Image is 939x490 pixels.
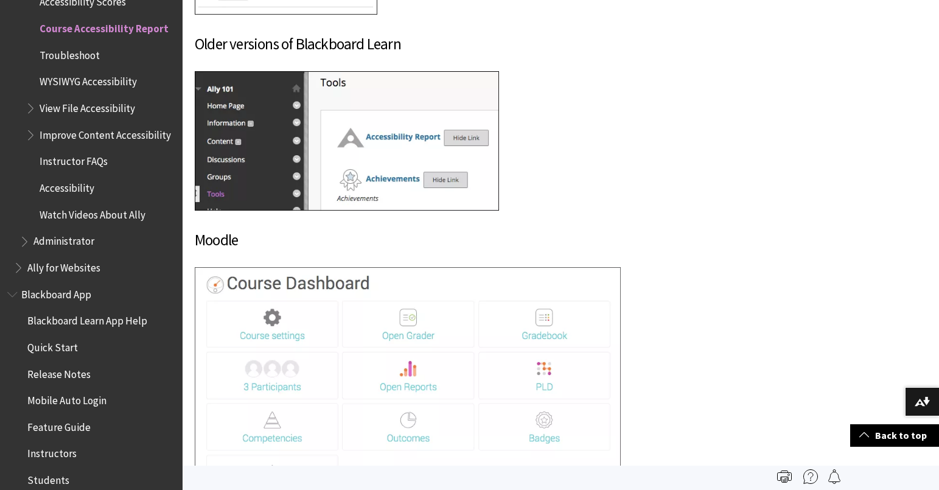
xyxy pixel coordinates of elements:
[27,444,77,460] span: Instructors
[40,205,145,221] span: Watch Videos About Ally
[21,284,91,301] span: Blackboard App
[27,417,91,433] span: Feature Guide
[195,33,747,56] h3: Older versions of Blackboard Learn
[40,125,171,141] span: Improve Content Accessibility
[850,424,939,447] a: Back to top
[777,469,792,484] img: Print
[40,72,137,88] span: WYSIWYG Accessibility
[27,364,91,380] span: Release Notes
[195,229,747,252] h3: Moodle
[40,152,108,168] span: Instructor FAQs
[803,469,818,484] img: More help
[40,45,100,61] span: Troubleshoot
[27,337,78,354] span: Quick Start
[40,18,169,35] span: Course Accessibility Report
[40,98,135,114] span: View File Accessibility
[27,257,100,274] span: Ally for Websites
[27,310,147,327] span: Blackboard Learn App Help
[827,469,842,484] img: Follow this page
[27,390,106,407] span: Mobile Auto Login
[27,470,69,486] span: Students
[40,178,94,194] span: Accessibility
[33,231,94,248] span: Administrator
